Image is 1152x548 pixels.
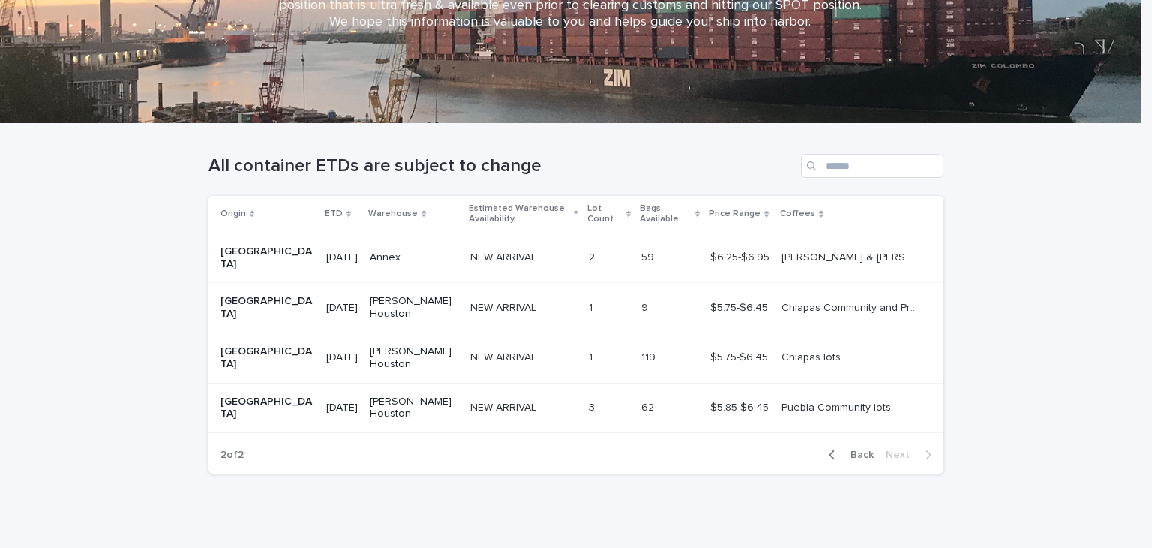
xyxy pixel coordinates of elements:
[370,295,458,321] p: [PERSON_NAME] Houston
[801,154,943,178] input: Search
[208,383,943,433] tr: [GEOGRAPHIC_DATA][DATE][PERSON_NAME] HoustonNEW ARRIVALNEW ARRIVAL 33 6262 $5.85-$6.45$5.85-$6.45...
[781,348,844,364] p: Chiapas lots
[589,399,598,414] p: 3
[470,248,539,264] p: NEW ARRIVAL
[469,200,570,228] p: Estimated Warehouse Availability
[709,206,760,222] p: Price Range
[208,283,943,333] tr: [GEOGRAPHIC_DATA][DATE][PERSON_NAME] HoustonNEW ARRIVALNEW ARRIVAL 11 99 $5.75-$6.45$5.75-$6.45 C...
[325,206,343,222] p: ETD
[470,299,539,315] p: NEW ARRIVAL
[589,299,595,315] p: 1
[880,448,943,462] button: Next
[641,348,658,364] p: 119
[470,348,539,364] p: NEW ARRIVAL
[710,248,772,264] p: $6.25-$6.95
[220,396,314,421] p: [GEOGRAPHIC_DATA]
[641,248,657,264] p: 59
[220,295,314,321] p: [GEOGRAPHIC_DATA]
[817,448,880,462] button: Back
[326,251,358,264] p: [DATE]
[370,396,458,421] p: [PERSON_NAME] Houston
[220,206,246,222] p: Origin
[220,245,314,271] p: [GEOGRAPHIC_DATA]
[641,399,657,414] p: 62
[640,200,691,228] p: Bags Available
[326,302,358,315] p: [DATE]
[370,345,458,371] p: [PERSON_NAME] Houston
[587,200,622,228] p: Lot Count
[326,402,358,414] p: [DATE]
[589,348,595,364] p: 1
[208,155,795,177] h1: All container ETDs are subject to change
[781,248,922,264] p: [PERSON_NAME] & [PERSON_NAME]
[780,206,815,222] p: Coffees
[641,299,651,315] p: 9
[710,399,772,414] p: $5.85-$6.45
[370,251,458,264] p: Annex
[208,233,943,283] tr: [GEOGRAPHIC_DATA][DATE]AnnexNEW ARRIVALNEW ARRIVAL 22 5959 $6.25-$6.95$6.25-$6.95 [PERSON_NAME] &...
[208,437,256,474] p: 2 of 2
[470,399,539,414] p: NEW ARRIVAL
[781,399,894,414] p: Puebla Community lots
[710,348,771,364] p: $5.75-$6.45
[710,299,771,315] p: $5.75-$6.45
[326,351,358,364] p: [DATE]
[589,248,598,264] p: 2
[208,333,943,383] tr: [GEOGRAPHIC_DATA][DATE][PERSON_NAME] HoustonNEW ARRIVALNEW ARRIVAL 11 119119 $5.75-$6.45$5.75-$6....
[368,206,418,222] p: Warehouse
[781,299,922,315] p: Chiapas Community and Producer lots
[220,345,314,371] p: [GEOGRAPHIC_DATA]
[841,450,874,460] span: Back
[886,450,919,460] span: Next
